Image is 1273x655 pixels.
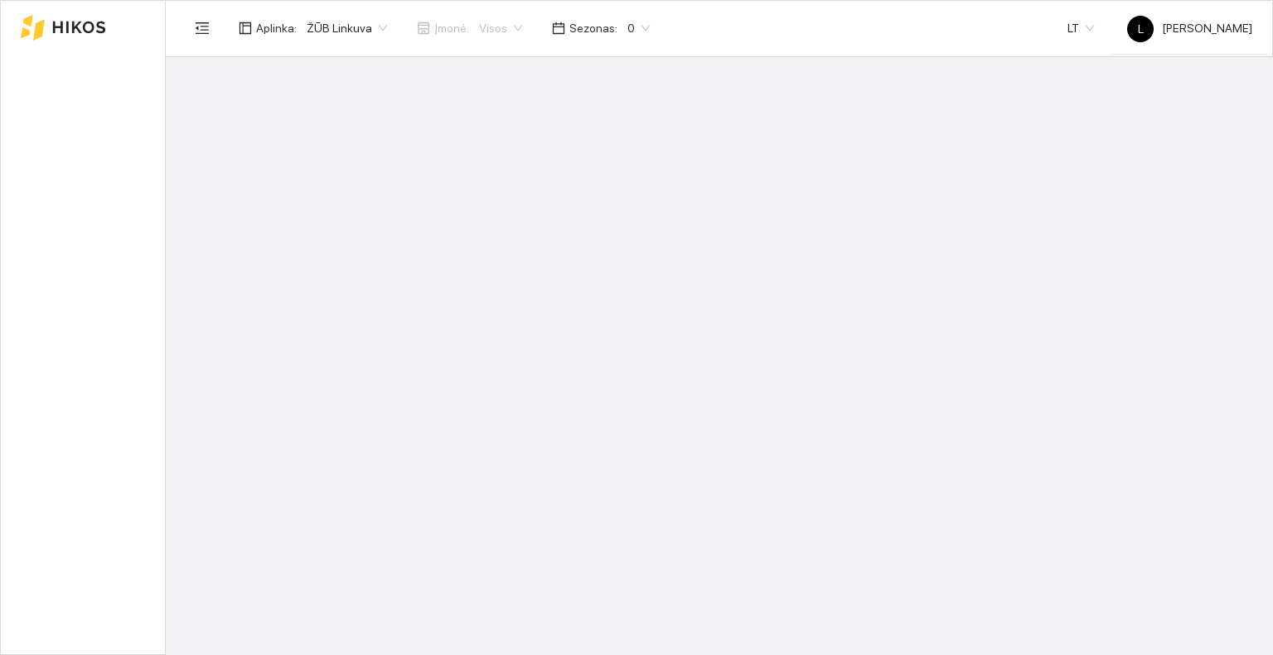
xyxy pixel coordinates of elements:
button: menu-fold [186,12,219,45]
span: LT [1067,16,1094,41]
span: shop [417,22,430,35]
span: Sezonas : [569,19,617,37]
span: menu-fold [195,21,210,36]
span: Visos [479,16,522,41]
span: L [1138,16,1144,42]
span: [PERSON_NAME] [1127,22,1252,35]
span: 0 [627,16,650,41]
span: calendar [552,22,565,35]
span: ŽŪB Linkuva [307,16,387,41]
span: Įmonė : [434,19,469,37]
span: Aplinka : [256,19,297,37]
span: layout [239,22,252,35]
